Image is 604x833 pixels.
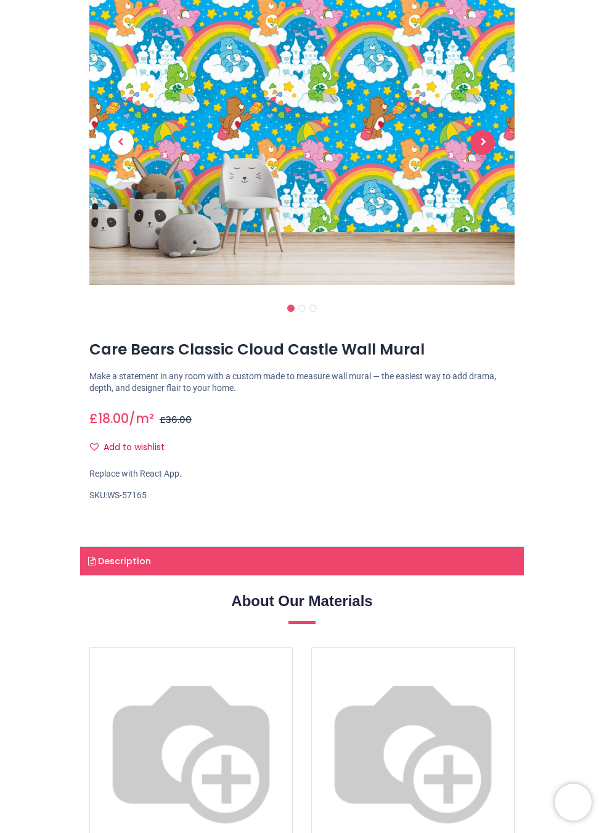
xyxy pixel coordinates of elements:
[89,468,515,480] div: Replace with React App.
[90,443,99,451] i: Add to wishlist
[160,414,192,426] span: £
[89,437,175,458] button: Add to wishlistAdd to wishlist
[109,130,134,155] span: Previous
[555,784,592,821] iframe: Brevo live chat
[89,43,153,243] a: Previous
[80,547,524,575] a: Description
[98,409,129,427] span: 18.00
[89,339,515,360] h1: Care Bears Classic Cloud Castle Wall Mural
[470,130,495,155] span: Next
[107,490,147,500] span: WS-57165
[89,371,515,395] p: Make a statement in any room with a custom made to measure wall mural — the easiest way to add dr...
[89,409,129,427] span: £
[89,490,515,502] div: SKU:
[451,43,515,243] a: Next
[129,409,154,427] span: /m²
[89,591,515,612] h2: About Our Materials
[166,414,192,426] span: 36.00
